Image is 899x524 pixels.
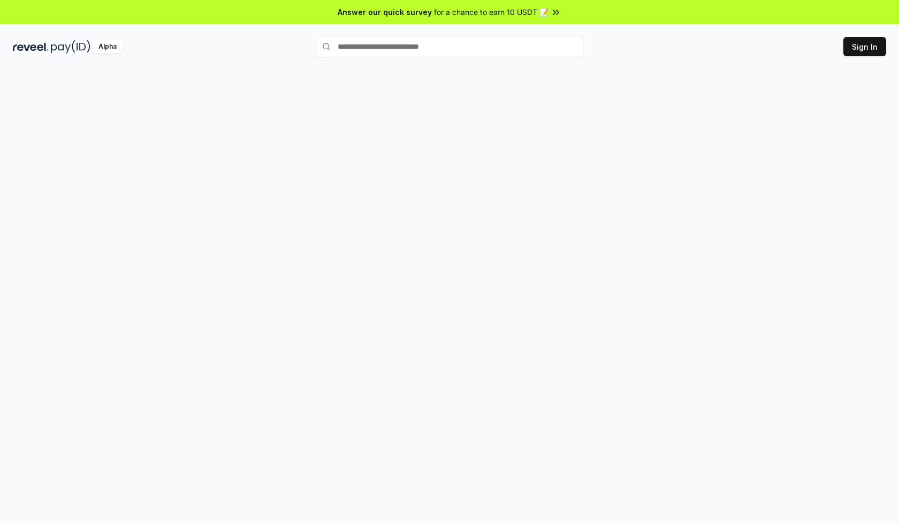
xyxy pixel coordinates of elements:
[338,6,432,18] span: Answer our quick survey
[51,40,90,54] img: pay_id
[843,37,886,56] button: Sign In
[13,40,49,54] img: reveel_dark
[434,6,548,18] span: for a chance to earn 10 USDT 📝
[93,40,123,54] div: Alpha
